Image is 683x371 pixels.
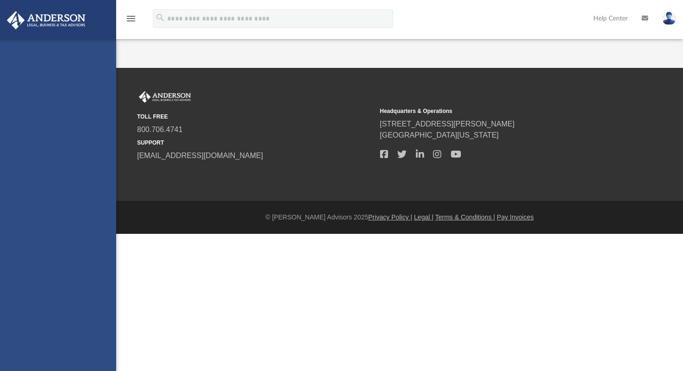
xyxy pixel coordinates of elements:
[125,13,137,24] i: menu
[662,12,676,25] img: User Pic
[137,126,183,133] a: 800.706.4741
[380,131,499,139] a: [GEOGRAPHIC_DATA][US_STATE]
[380,120,515,128] a: [STREET_ADDRESS][PERSON_NAME]
[368,213,413,221] a: Privacy Policy |
[137,152,263,159] a: [EMAIL_ADDRESS][DOMAIN_NAME]
[414,213,433,221] a: Legal |
[435,213,495,221] a: Terms & Conditions |
[497,213,533,221] a: Pay Invoices
[116,212,683,222] div: © [PERSON_NAME] Advisors 2025
[380,107,617,115] small: Headquarters & Operations
[137,91,193,103] img: Anderson Advisors Platinum Portal
[155,13,165,23] i: search
[125,18,137,24] a: menu
[137,139,374,147] small: SUPPORT
[4,11,88,29] img: Anderson Advisors Platinum Portal
[137,113,374,121] small: TOLL FREE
